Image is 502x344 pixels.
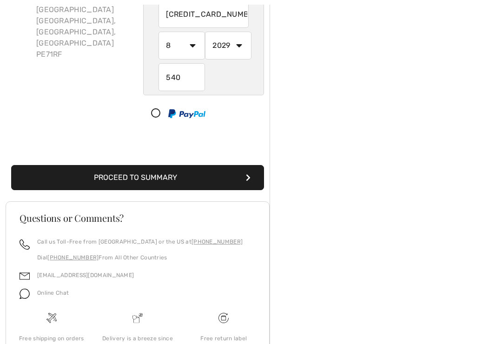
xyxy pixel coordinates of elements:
p: Dial From All Other Countries [37,253,243,262]
a: [PHONE_NUMBER] [192,238,243,245]
span: Online Chat [37,290,69,296]
p: Call us Toll-Free from [GEOGRAPHIC_DATA] or the US at [37,238,243,246]
img: call [20,239,30,250]
img: Free shipping on orders over &#8356;120 [218,313,229,323]
a: [EMAIL_ADDRESS][DOMAIN_NAME] [37,272,134,278]
img: PayPal [168,109,205,118]
img: chat [20,289,30,299]
img: Free shipping on orders over &#8356;120 [46,313,57,323]
input: CVD [159,63,205,91]
button: Proceed to Summary [11,165,264,190]
h3: Questions or Comments? [20,213,256,223]
img: email [20,271,30,281]
img: Delivery is a breeze since we pay the duties! [132,313,143,323]
a: [PHONE_NUMBER] [47,254,99,261]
